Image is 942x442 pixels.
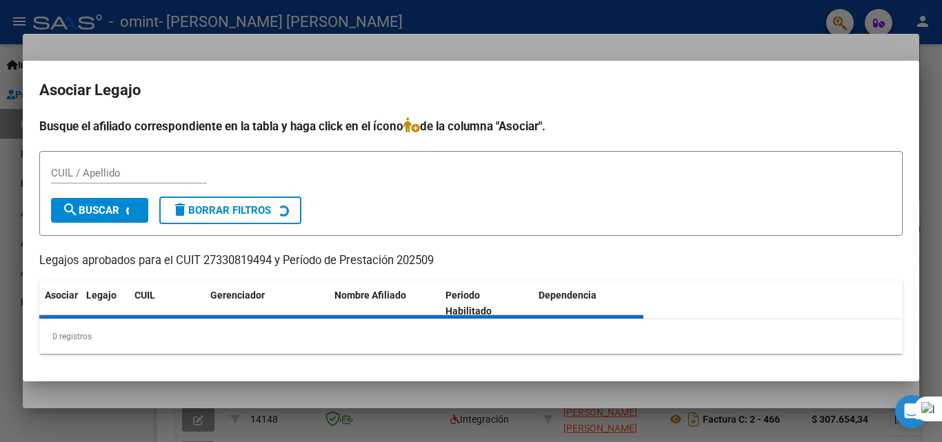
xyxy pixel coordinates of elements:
[62,204,119,217] span: Buscar
[129,281,205,326] datatable-header-cell: CUIL
[210,290,265,301] span: Gerenciador
[172,201,188,218] mat-icon: delete
[172,204,271,217] span: Borrar Filtros
[533,281,644,326] datatable-header-cell: Dependencia
[134,290,155,301] span: CUIL
[329,281,440,326] datatable-header-cell: Nombre Afiliado
[895,395,928,428] div: Open Intercom Messenger
[334,290,406,301] span: Nombre Afiliado
[45,290,78,301] span: Asociar
[159,197,301,224] button: Borrar Filtros
[51,198,148,223] button: Buscar
[39,77,903,103] h2: Asociar Legajo
[440,281,533,326] datatable-header-cell: Periodo Habilitado
[39,252,903,270] p: Legajos aprobados para el CUIT 27330819494 y Período de Prestación 202509
[445,290,492,317] span: Periodo Habilitado
[86,290,117,301] span: Legajo
[39,281,81,326] datatable-header-cell: Asociar
[81,281,129,326] datatable-header-cell: Legajo
[62,201,79,218] mat-icon: search
[39,117,903,135] h4: Busque el afiliado correspondiente en la tabla y haga click en el ícono de la columna "Asociar".
[39,319,903,354] div: 0 registros
[539,290,597,301] span: Dependencia
[205,281,329,326] datatable-header-cell: Gerenciador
